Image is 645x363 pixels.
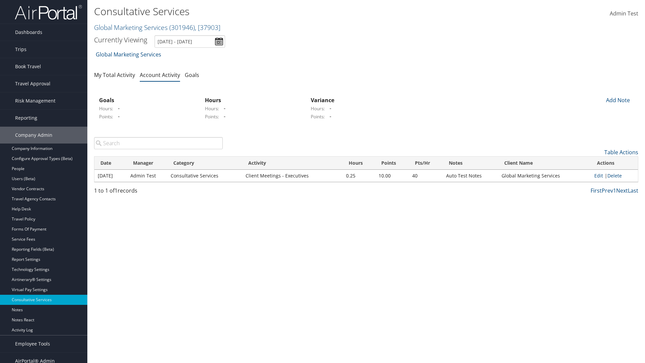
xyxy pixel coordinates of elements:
[15,127,52,144] span: Company Admin
[375,157,409,170] th: Points
[242,170,343,182] td: Client Meetings - Executives
[15,110,37,126] span: Reporting
[99,113,113,120] label: Points:
[443,170,498,182] td: Auto Test Notes
[94,187,223,198] div: 1 to 1 of records
[375,170,409,182] td: 10.00
[195,23,220,32] span: , [ 37903 ]
[15,4,82,20] img: airportal-logo.png
[205,113,219,120] label: Points:
[498,157,591,170] th: Client Name
[443,157,498,170] th: Notes
[127,157,167,170] th: Manager: activate to sort column ascending
[15,58,41,75] span: Book Travel
[591,157,638,170] th: Actions
[409,157,443,170] th: Pts/Hr
[498,170,591,182] td: Global Marketing Services
[94,137,223,149] input: Search
[94,35,147,44] h3: Currently Viewing
[628,187,638,194] a: Last
[591,170,638,182] td: |
[115,113,120,120] span: -
[167,157,242,170] th: Category: activate to sort column ascending
[326,105,331,112] span: -
[343,170,375,182] td: 0.25
[96,48,161,61] a: Global Marketing Services
[601,96,633,104] div: Add Note
[311,105,325,112] label: Hours:
[205,105,219,112] label: Hours:
[594,172,603,179] a: Edit
[185,71,199,79] a: Goals
[205,96,221,104] strong: Hours
[604,149,638,156] a: Table Actions
[610,10,638,17] span: Admin Test
[613,187,616,194] a: 1
[602,187,613,194] a: Prev
[616,187,628,194] a: Next
[167,170,242,182] td: Consultative Services
[155,35,225,48] input: [DATE] - [DATE]
[311,96,334,104] strong: Variance
[99,96,114,104] strong: Goals
[94,71,135,79] a: My Total Activity
[343,157,375,170] th: Hours
[326,113,331,120] span: -
[15,24,42,41] span: Dashboards
[591,187,602,194] a: First
[115,187,118,194] span: 1
[607,172,622,179] a: Delete
[15,41,27,58] span: Trips
[311,113,325,120] label: Points:
[115,105,120,112] span: -
[94,170,127,182] td: [DATE]
[15,92,55,109] span: Risk Management
[220,113,225,120] span: -
[94,4,457,18] h1: Consultative Services
[409,170,443,182] td: 40
[15,75,50,92] span: Travel Approval
[127,170,167,182] td: Admin Test
[140,71,180,79] a: Account Activity
[94,23,220,32] a: Global Marketing Services
[94,157,127,170] th: Date: activate to sort column ascending
[220,105,225,112] span: -
[242,157,343,170] th: Activity: activate to sort column ascending
[99,105,113,112] label: Hours:
[610,3,638,24] a: Admin Test
[15,335,50,352] span: Employee Tools
[169,23,195,32] span: ( 301946 )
